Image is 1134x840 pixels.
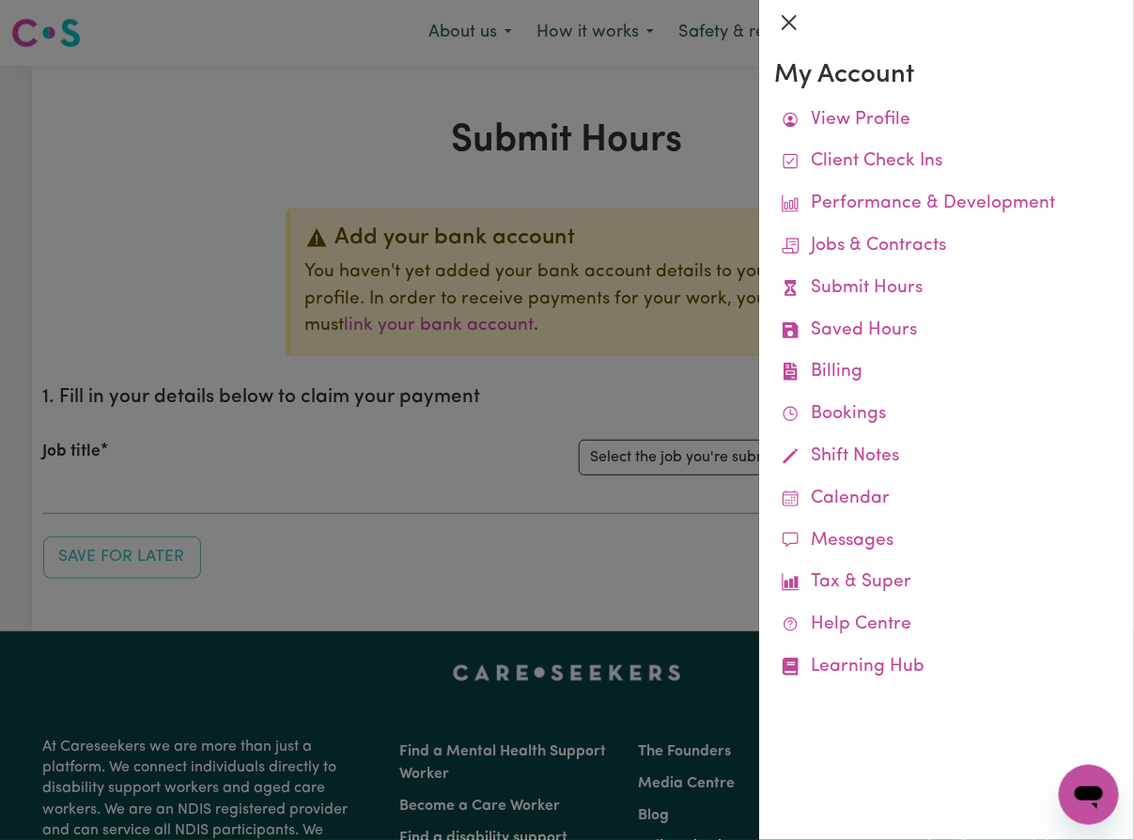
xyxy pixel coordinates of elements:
[774,646,1119,689] a: Learning Hub
[774,478,1119,521] a: Calendar
[774,226,1119,268] a: Jobs & Contracts
[774,141,1119,183] a: Client Check Ins
[774,562,1119,604] a: Tax & Super
[774,268,1119,310] a: Submit Hours
[774,436,1119,478] a: Shift Notes
[774,8,804,38] button: Close
[774,394,1119,436] a: Bookings
[774,183,1119,226] a: Performance & Development
[1059,765,1119,825] iframe: Button to launch messaging window
[774,604,1119,646] a: Help Centre
[774,100,1119,142] a: View Profile
[774,60,1119,92] h3: My Account
[774,521,1119,563] a: Messages
[774,351,1119,394] a: Billing
[774,310,1119,352] a: Saved Hours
